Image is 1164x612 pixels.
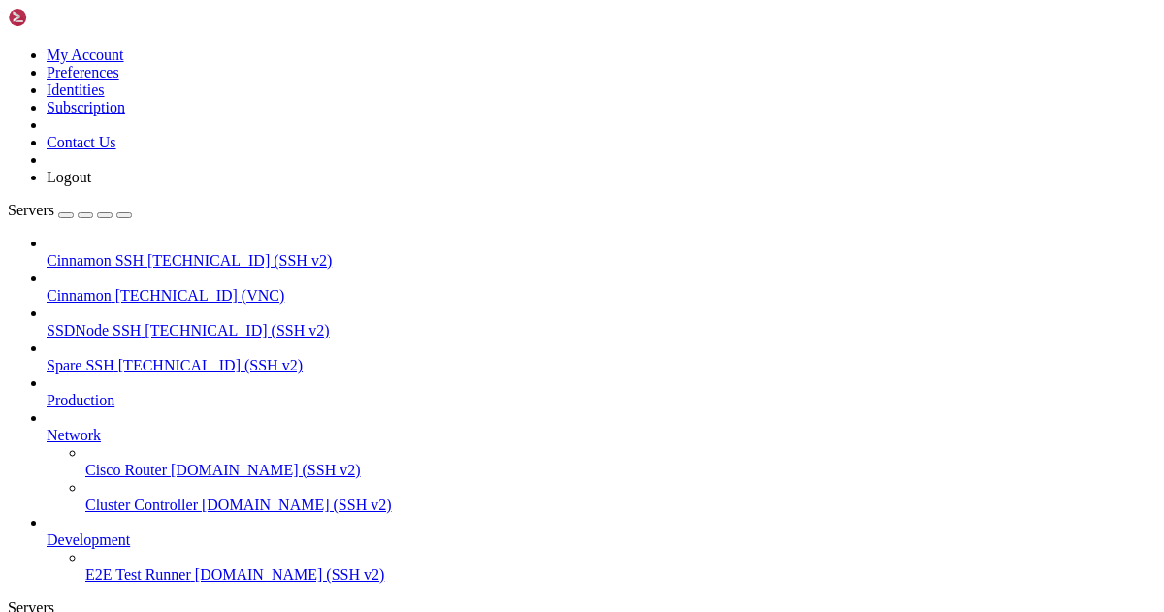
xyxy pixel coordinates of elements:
[47,392,1156,409] a: Production
[8,202,54,218] span: Servers
[47,531,130,548] span: Development
[47,235,1156,270] li: Cinnamon SSH [TECHNICAL_ID] (SSH v2)
[47,305,1156,339] li: SSDNode SSH [TECHNICAL_ID] (SSH v2)
[85,549,1156,584] li: E2E Test Runner [DOMAIN_NAME] (SSH v2)
[8,202,132,218] a: Servers
[47,339,1156,374] li: Spare SSH [TECHNICAL_ID] (SSH v2)
[47,427,1156,444] a: Network
[47,252,144,269] span: Cinnamon SSH
[47,99,125,115] a: Subscription
[47,427,101,443] span: Network
[85,462,1156,479] a: Cisco Router [DOMAIN_NAME] (SSH v2)
[47,409,1156,514] li: Network
[85,566,191,583] span: E2E Test Runner
[47,81,105,98] a: Identities
[47,531,1156,549] a: Development
[47,169,91,185] a: Logout
[85,497,1156,514] a: Cluster Controller [DOMAIN_NAME] (SSH v2)
[8,8,119,27] img: Shellngn
[47,252,1156,270] a: Cinnamon SSH [TECHNICAL_ID] (SSH v2)
[47,374,1156,409] li: Production
[145,322,329,338] span: [TECHNICAL_ID] (SSH v2)
[47,287,1156,305] a: Cinnamon [TECHNICAL_ID] (VNC)
[115,287,285,304] span: [TECHNICAL_ID] (VNC)
[171,462,361,478] span: [DOMAIN_NAME] (SSH v2)
[147,252,332,269] span: [TECHNICAL_ID] (SSH v2)
[47,392,114,408] span: Production
[47,322,141,338] span: SSDNode SSH
[47,357,1156,374] a: Spare SSH [TECHNICAL_ID] (SSH v2)
[47,270,1156,305] li: Cinnamon [TECHNICAL_ID] (VNC)
[85,479,1156,514] li: Cluster Controller [DOMAIN_NAME] (SSH v2)
[195,566,385,583] span: [DOMAIN_NAME] (SSH v2)
[47,322,1156,339] a: SSDNode SSH [TECHNICAL_ID] (SSH v2)
[85,566,1156,584] a: E2E Test Runner [DOMAIN_NAME] (SSH v2)
[85,497,198,513] span: Cluster Controller
[202,497,392,513] span: [DOMAIN_NAME] (SSH v2)
[47,134,116,150] a: Contact Us
[47,64,119,81] a: Preferences
[85,462,167,478] span: Cisco Router
[85,444,1156,479] li: Cisco Router [DOMAIN_NAME] (SSH v2)
[47,514,1156,584] li: Development
[47,47,124,63] a: My Account
[118,357,303,373] span: [TECHNICAL_ID] (SSH v2)
[47,287,112,304] span: Cinnamon
[47,357,114,373] span: Spare SSH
